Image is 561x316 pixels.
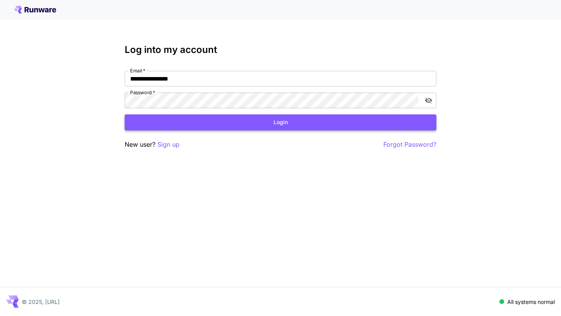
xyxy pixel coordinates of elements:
p: New user? [125,140,180,149]
h3: Log into my account [125,44,436,55]
button: Sign up [157,140,180,149]
label: Password [130,89,155,96]
button: Login [125,114,436,130]
p: © 2025, [URL] [22,298,60,306]
p: All systems normal [507,298,555,306]
label: Email [130,67,145,74]
button: Forgot Password? [383,140,436,149]
button: toggle password visibility [422,93,436,107]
